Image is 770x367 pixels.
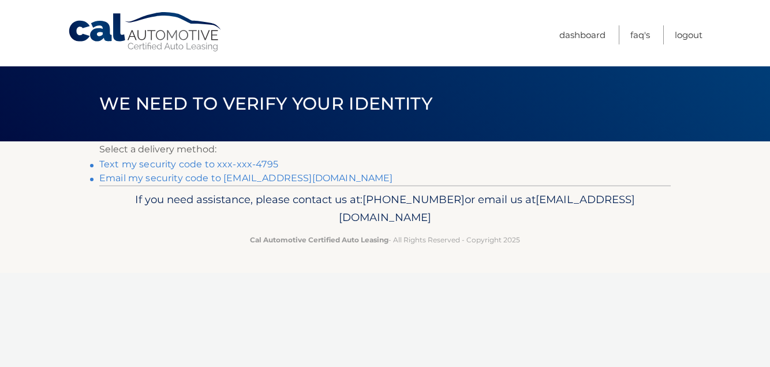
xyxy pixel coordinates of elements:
p: - All Rights Reserved - Copyright 2025 [107,234,663,246]
a: Email my security code to [EMAIL_ADDRESS][DOMAIN_NAME] [99,173,393,183]
a: FAQ's [630,25,650,44]
span: We need to verify your identity [99,93,432,114]
a: Cal Automotive [68,12,223,53]
p: If you need assistance, please contact us at: or email us at [107,190,663,227]
strong: Cal Automotive Certified Auto Leasing [250,235,388,244]
p: Select a delivery method: [99,141,671,158]
a: Text my security code to xxx-xxx-4795 [99,159,278,170]
span: [PHONE_NUMBER] [362,193,465,206]
a: Dashboard [559,25,605,44]
a: Logout [675,25,702,44]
